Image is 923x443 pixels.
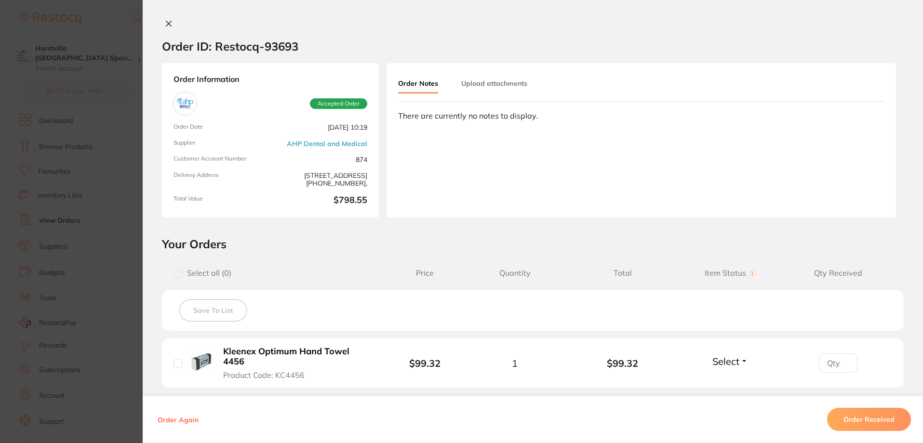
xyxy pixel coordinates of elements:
span: 1 [512,358,518,369]
span: 874 [274,155,367,163]
img: Profile image for Restocq [22,17,37,33]
button: Select [709,355,751,367]
div: Hi Hurstville, [42,15,171,25]
span: Total [569,268,677,278]
span: [DATE] 10:19 [274,123,367,132]
span: Customer Account Number [174,155,267,163]
button: Order Notes [398,75,438,94]
a: AHP Dental and Medical [287,140,367,148]
b: $99.32 [409,357,441,369]
span: Accepted Order [310,98,367,109]
span: Select [712,355,739,367]
b: Kleenex Optimum Hand Towel 4456 [223,347,372,366]
b: $798.55 [274,195,367,206]
input: Qty [819,353,857,373]
button: Order Again [155,415,201,424]
h2: Order ID: Restocq- 93693 [162,39,298,54]
div: message notification from Restocq, Just now. Hi Hurstville, Choose a greener path in healthcare! ... [14,9,178,178]
span: Product Code: KC4456 [223,371,305,379]
img: Kleenex Optimum Hand Towel 4456 [189,350,213,374]
div: There are currently no notes to display. [398,111,884,120]
button: Save To List [179,299,247,322]
span: Price [389,268,461,278]
strong: Order Information [174,75,367,84]
span: Supplier [174,139,267,148]
button: Kleenex Optimum Hand Towel 4456 Product Code: KC4456 [220,346,375,380]
span: Qty Received [784,268,892,278]
h2: Your Orders [162,237,904,251]
span: Quantity [461,268,569,278]
div: Choose a greener path in healthcare! [42,29,171,39]
span: Order Date [174,123,267,132]
div: 🌱Get 20% off all RePractice products on Restocq until [DATE]. Simply head to Browse Products and ... [42,43,171,100]
span: Item Status [677,268,785,278]
span: [STREET_ADDRESS][PHONE_NUMBER], [274,172,367,188]
i: Discount will be applied on the supplier’s end. [42,81,166,99]
b: $99.32 [569,358,677,369]
div: Message content [42,15,171,160]
button: Order Received [827,408,911,431]
span: Select all ( 0 ) [182,268,231,278]
p: Message from Restocq, sent Just now [42,163,171,172]
button: Upload attachments [461,75,527,92]
img: AHP Dental and Medical [176,94,194,113]
span: Total Value [174,195,267,206]
span: Delivery Address [174,172,267,188]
